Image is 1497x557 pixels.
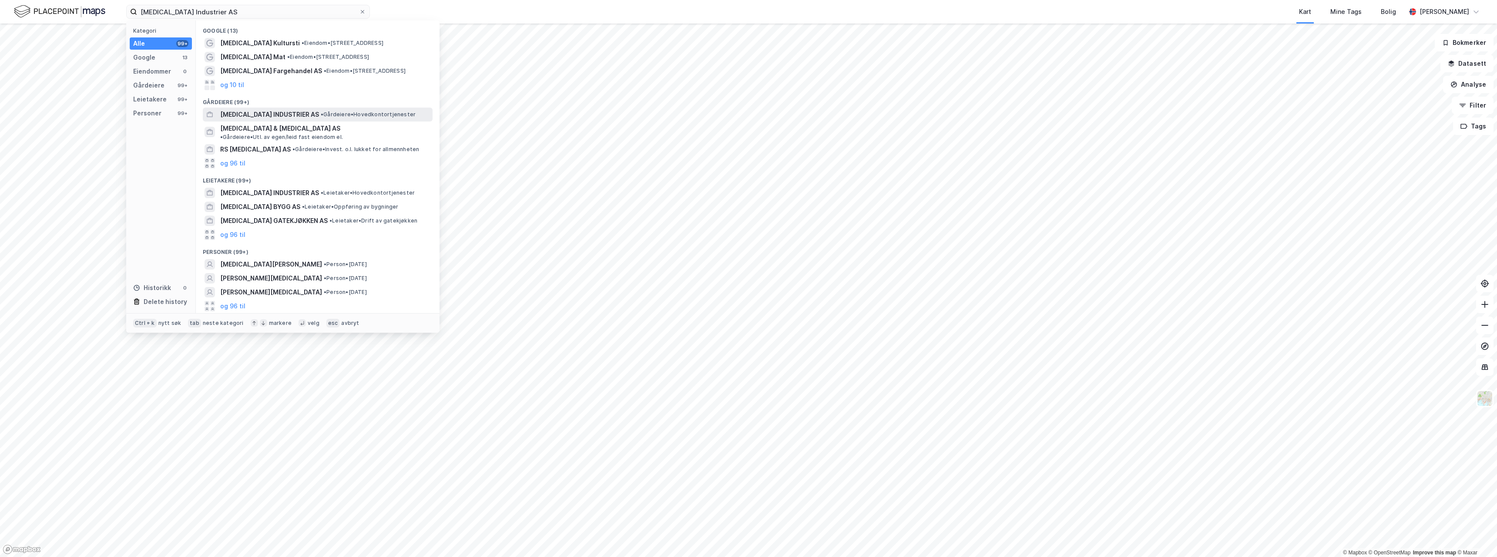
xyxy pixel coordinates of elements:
[133,108,161,118] div: Personer
[302,203,305,210] span: •
[324,261,326,267] span: •
[144,297,187,307] div: Delete history
[220,134,223,140] span: •
[1330,7,1362,17] div: Mine Tags
[329,217,332,224] span: •
[133,80,164,91] div: Gårdeiere
[324,275,367,282] span: Person • [DATE]
[158,320,181,327] div: nytt søk
[176,96,188,103] div: 99+
[1299,7,1311,17] div: Kart
[1413,550,1456,556] a: Improve this map
[321,189,323,196] span: •
[1440,55,1494,72] button: Datasett
[220,202,300,212] span: [MEDICAL_DATA] BYGG AS
[220,188,319,198] span: [MEDICAL_DATA] INDUSTRIER AS
[220,259,322,270] span: [MEDICAL_DATA][PERSON_NAME]
[324,68,326,74] span: •
[220,158,245,169] button: og 96 til
[324,289,326,295] span: •
[220,123,340,134] span: [MEDICAL_DATA] & [MEDICAL_DATA] AS
[321,189,415,196] span: Leietaker • Hovedkontortjenester
[176,40,188,47] div: 99+
[181,68,188,75] div: 0
[287,54,290,60] span: •
[181,54,188,61] div: 13
[302,40,304,46] span: •
[324,261,367,268] span: Person • [DATE]
[292,146,295,152] span: •
[321,111,323,118] span: •
[220,38,300,48] span: [MEDICAL_DATA] Kultursti
[1453,118,1494,135] button: Tags
[1443,76,1494,93] button: Analyse
[137,5,359,18] input: Søk på adresse, matrikkel, gårdeiere, leietakere eller personer
[326,319,340,327] div: esc
[133,283,171,293] div: Historikk
[196,242,440,257] div: Personer (99+)
[196,20,440,36] div: Google (13)
[220,80,244,90] button: og 10 til
[302,40,383,47] span: Eiendom • [STREET_ADDRESS]
[1381,7,1396,17] div: Bolig
[220,230,245,240] button: og 96 til
[1420,7,1469,17] div: [PERSON_NAME]
[1343,550,1367,556] a: Mapbox
[302,203,399,210] span: Leietaker • Oppføring av bygninger
[269,320,292,327] div: markere
[329,217,417,224] span: Leietaker • Drift av gatekjøkken
[203,320,244,327] div: neste kategori
[133,319,157,327] div: Ctrl + k
[188,319,201,327] div: tab
[1452,97,1494,114] button: Filter
[133,52,155,63] div: Google
[321,111,416,118] span: Gårdeiere • Hovedkontortjenester
[220,144,291,155] span: RS [MEDICAL_DATA] AS
[287,54,369,61] span: Eiendom • [STREET_ADDRESS]
[133,38,145,49] div: Alle
[1453,515,1497,557] div: Kontrollprogram for chat
[1477,390,1493,407] img: Z
[14,4,105,19] img: logo.f888ab2527a4732fd821a326f86c7f29.svg
[324,68,406,74] span: Eiendom • [STREET_ADDRESS]
[220,134,343,141] span: Gårdeiere • Utl. av egen/leid fast eiendom el.
[220,301,245,311] button: og 96 til
[220,66,322,76] span: [MEDICAL_DATA] Fargehandel AS
[196,170,440,186] div: Leietakere (99+)
[220,273,322,284] span: [PERSON_NAME][MEDICAL_DATA]
[324,289,367,296] span: Person • [DATE]
[176,110,188,117] div: 99+
[133,66,171,77] div: Eiendommer
[292,146,419,153] span: Gårdeiere • Invest. o.l. lukket for allmennheten
[220,216,328,226] span: [MEDICAL_DATA] GATEKJØKKEN AS
[181,284,188,291] div: 0
[133,27,192,34] div: Kategori
[3,544,41,554] a: Mapbox homepage
[196,92,440,108] div: Gårdeiere (99+)
[1369,550,1411,556] a: OpenStreetMap
[176,82,188,89] div: 99+
[341,320,359,327] div: avbryt
[220,52,285,62] span: [MEDICAL_DATA] Mat
[324,275,326,281] span: •
[220,287,322,297] span: [PERSON_NAME][MEDICAL_DATA]
[133,94,167,105] div: Leietakere
[220,109,319,120] span: [MEDICAL_DATA] INDUSTRIER AS
[1435,34,1494,51] button: Bokmerker
[308,320,319,327] div: velg
[1453,515,1497,557] iframe: Chat Widget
